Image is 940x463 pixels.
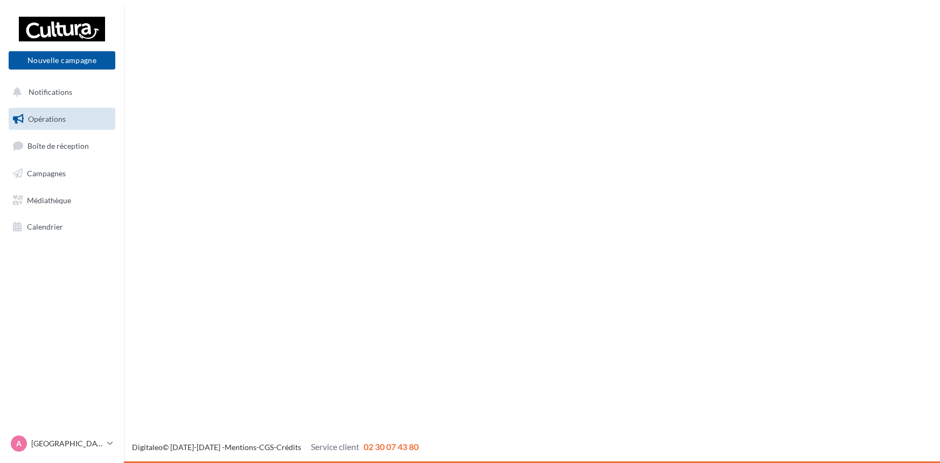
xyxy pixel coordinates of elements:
button: Nouvelle campagne [9,51,115,70]
span: Opérations [28,114,66,123]
p: [GEOGRAPHIC_DATA] [31,438,103,449]
a: CGS [259,443,274,452]
span: Notifications [29,87,72,96]
span: © [DATE]-[DATE] - - - [132,443,419,452]
a: A [GEOGRAPHIC_DATA] [9,433,115,454]
button: Notifications [6,81,113,103]
a: Digitaleo [132,443,163,452]
span: Médiathèque [27,195,71,204]
span: Calendrier [27,222,63,231]
span: Boîte de réception [27,141,89,150]
a: Opérations [6,108,117,130]
span: Campagnes [27,169,66,178]
span: 02 30 07 43 80 [364,441,419,452]
a: Campagnes [6,162,117,185]
a: Calendrier [6,216,117,238]
span: A [16,438,22,449]
a: Crédits [276,443,301,452]
a: Boîte de réception [6,134,117,157]
a: Médiathèque [6,189,117,212]
a: Mentions [225,443,256,452]
span: Service client [311,441,359,452]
